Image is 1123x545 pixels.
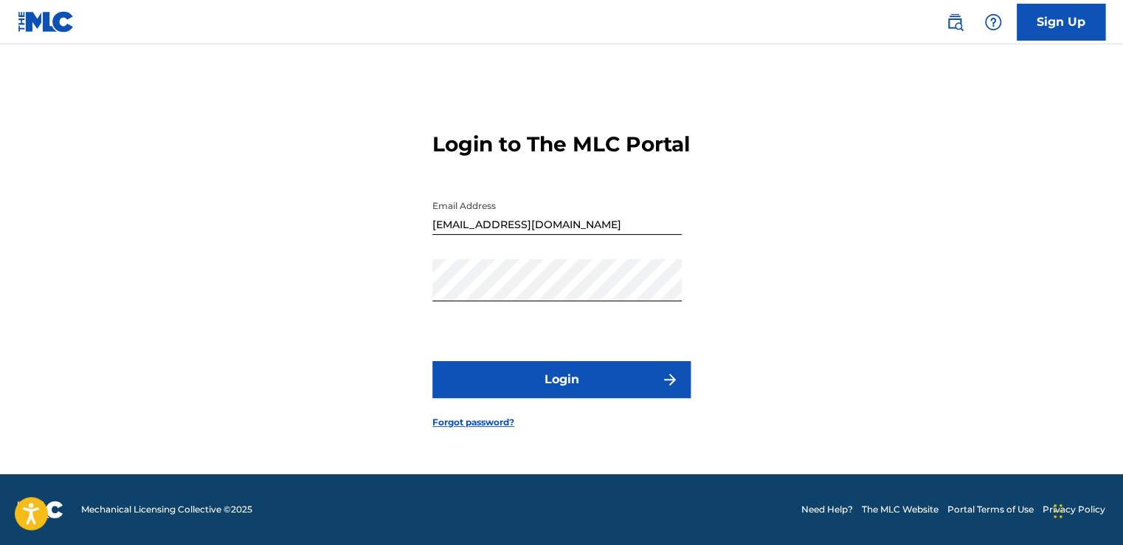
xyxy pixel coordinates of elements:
span: Mechanical Licensing Collective © 2025 [81,503,252,516]
a: Forgot password? [432,416,514,429]
a: Portal Terms of Use [947,503,1034,516]
button: Login [432,361,691,398]
h3: Login to The MLC Portal [432,131,690,157]
a: The MLC Website [862,503,939,516]
div: Drag [1054,489,1062,533]
img: search [946,13,964,31]
div: Help [978,7,1008,37]
iframe: Chat Widget [1049,474,1123,545]
a: Public Search [940,7,970,37]
a: Privacy Policy [1043,503,1105,516]
a: Need Help? [801,503,853,516]
a: Sign Up [1017,4,1105,41]
img: logo [18,501,63,518]
img: MLC Logo [18,11,75,32]
img: f7272a7cc735f4ea7f67.svg [661,371,679,388]
img: help [984,13,1002,31]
